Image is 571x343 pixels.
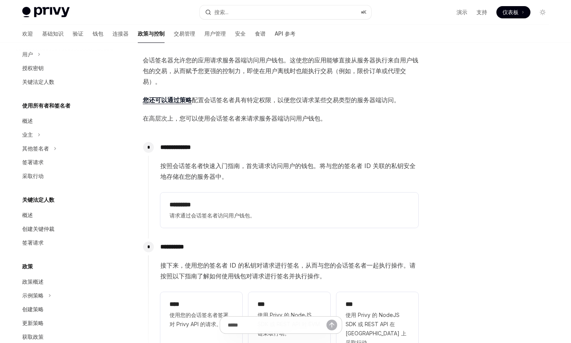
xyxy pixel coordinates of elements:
[113,24,129,43] a: 连接器
[255,24,266,43] a: 食谱
[326,320,337,330] button: 发送消息
[255,30,266,37] font: 食谱
[275,30,295,37] font: API 参考
[16,155,114,169] a: 签署请求
[22,131,33,138] font: 业主
[457,9,467,15] font: 演示
[42,24,64,43] a: 基础知识
[204,30,226,37] font: 用户管理
[496,6,530,18] a: 仪表板
[22,292,44,299] font: 示例策略
[170,212,255,219] font: 请求通过会话签名者访问用户钱包。
[16,275,114,289] a: 政策概述
[22,225,54,232] font: 创建关键仲裁
[361,9,363,15] font: ⌘
[271,96,400,104] font: ，以便您仅请求某些交易类型的服务器端访问。
[143,56,418,85] font: 会话签名器允许您的应用请求服务器端访问用户钱包。这使您的应用能够直接从服务器执行来自用户钱包的交易，从而赋予您更强的控制力，即使在用户离线时也能执行交易（例如，限价订单或代理交易）。
[174,30,195,37] font: 交易管理
[16,316,114,330] a: 更新策略
[457,8,467,16] a: 演示
[22,65,44,71] font: 授权密钥
[275,24,295,43] a: API 参考
[476,8,487,16] a: 支持
[204,24,226,43] a: 用户管理
[16,114,114,128] a: 概述
[22,333,44,340] font: 获取政策
[42,30,64,37] font: 基础知识
[235,30,246,37] font: 安全
[22,118,33,124] font: 概述
[170,312,228,327] font: 使用您的会话签名者签署对 Privy API 的请求。
[174,24,195,43] a: 交易管理
[138,24,165,43] a: 政策与控制
[502,9,519,15] font: 仪表板
[22,306,44,312] font: 创建策略
[16,208,114,222] a: 概述
[22,30,33,37] font: 欢迎
[16,75,114,89] a: 关键法定人数
[16,302,114,316] a: 创建策略
[22,159,44,165] font: 签署请求
[235,24,246,43] a: 安全
[22,173,44,179] font: 采取行动
[73,30,83,37] font: 验证
[93,24,103,43] a: 钱包
[22,239,44,246] font: 签署请求
[73,24,83,43] a: 验证
[537,6,549,18] button: 切换暗模式
[22,78,54,85] font: 关键法定人数
[16,222,114,236] a: 创建关键仲裁
[22,212,33,218] font: 概述
[138,30,165,37] font: 政策与控制
[143,114,326,122] font: 在高层次上，您可以使用会话签名者来请求服务器端访问用户钱包。
[16,236,114,250] a: 签署请求
[258,312,320,336] font: 使用 Privy 的 NodeJS SDK 或 REST API 对 EVM 链采取行动。
[22,320,44,326] font: 更新策略
[22,7,70,18] img: 灯光标志
[93,30,103,37] font: 钱包
[192,96,271,104] font: 配置会话签名者具有特定权限
[200,5,371,19] button: 搜索...⌘K
[22,102,70,109] font: 使用所有者和签名者
[22,263,33,269] font: 政策
[22,145,49,152] font: 其他签名者
[160,261,416,280] font: 接下来，使用您的签名者 ID 的私钥对请求进行签名，从而与您的会话签名者一起执行操作。请按照以下指南了解如何使用钱包对请求进行签名并执行操作。
[22,278,44,285] font: 政策概述
[476,9,487,15] font: 支持
[214,9,228,15] font: 搜索...
[113,30,129,37] font: 连接器
[16,61,114,75] a: 授权密钥
[160,162,416,180] font: 按照会话签名​​者快速入门指南，首先请求访问用户的钱包。将与您的签名者 ID 关联的私钥安全地存储在您的服务器中。
[16,169,114,183] a: 采取行动
[22,196,54,203] font: 关键法定人数
[22,24,33,43] a: 欢迎
[143,96,192,104] a: 您还可以通过策略
[363,9,367,15] font: K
